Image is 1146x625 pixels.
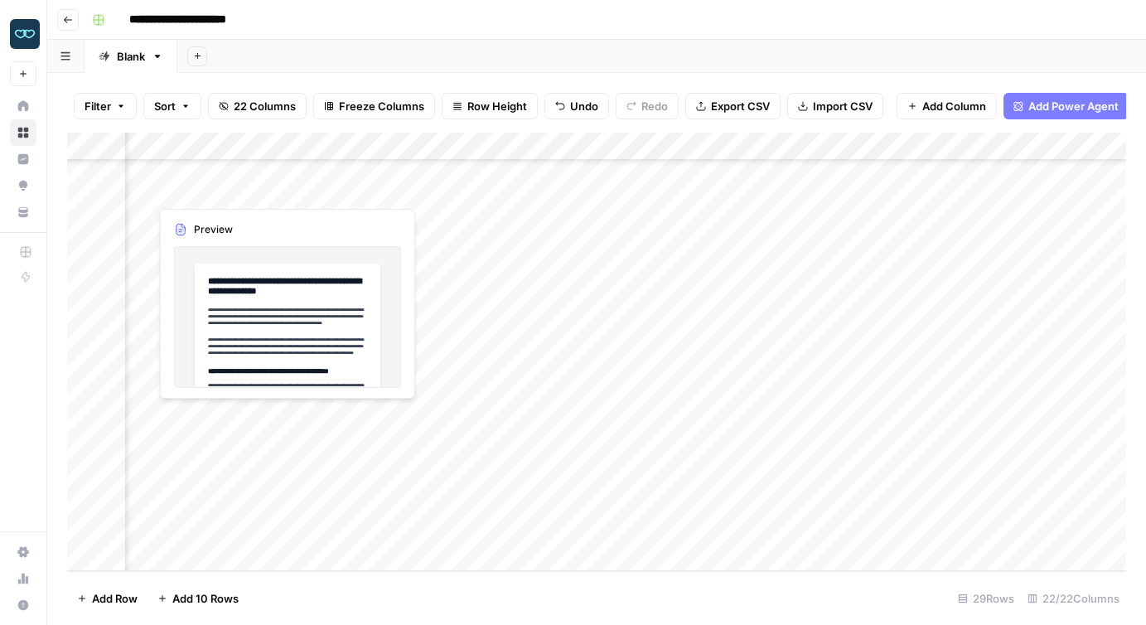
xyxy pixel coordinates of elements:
span: Undo [570,98,598,114]
a: Opportunities [10,172,36,199]
span: Add Power Agent [1028,98,1119,114]
div: Blank [117,48,145,65]
a: Home [10,93,36,119]
span: Filter [85,98,111,114]
span: Add Column [922,98,986,114]
button: Freeze Columns [313,93,435,119]
button: Export CSV [685,93,781,119]
button: Import CSV [787,93,883,119]
a: Settings [10,539,36,565]
button: Redo [616,93,679,119]
button: Sort [143,93,201,119]
a: Browse [10,119,36,146]
button: Undo [544,93,609,119]
span: Add 10 Rows [172,590,239,607]
button: Help + Support [10,592,36,618]
button: Add Row [67,585,147,612]
button: Add Column [897,93,997,119]
img: Zola Inc Logo [10,19,40,49]
button: 22 Columns [208,93,307,119]
span: Redo [641,98,668,114]
span: Import CSV [813,98,873,114]
button: Add Power Agent [1003,93,1129,119]
button: Row Height [442,93,538,119]
span: Freeze Columns [339,98,424,114]
a: Your Data [10,199,36,225]
div: 22/22 Columns [1021,585,1126,612]
span: Add Row [92,590,138,607]
button: Filter [74,93,137,119]
a: Blank [85,40,177,73]
a: Usage [10,565,36,592]
span: Sort [154,98,176,114]
button: Add 10 Rows [147,585,249,612]
span: Export CSV [711,98,770,114]
a: Insights [10,146,36,172]
span: Row Height [467,98,527,114]
span: 22 Columns [234,98,296,114]
div: 29 Rows [951,585,1021,612]
button: Workspace: Zola Inc [10,13,36,55]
